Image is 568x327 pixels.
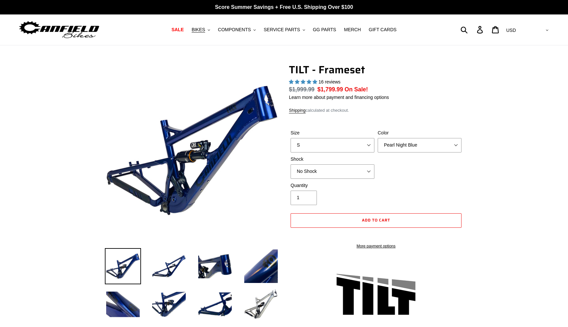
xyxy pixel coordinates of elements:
span: GIFT CARDS [369,27,397,33]
h1: TILT - Frameset [289,63,463,76]
span: SALE [172,27,184,33]
span: 16 reviews [319,79,341,84]
label: Color [378,129,461,136]
button: SERVICE PARTS [260,25,308,34]
label: Size [291,129,374,136]
span: Add to cart [362,217,390,223]
input: Search [464,22,481,37]
img: Load image into Gallery viewer, TILT - Frameset [105,286,141,322]
button: COMPONENTS [215,25,259,34]
img: Load image into Gallery viewer, TILT - Frameset [243,248,279,284]
img: Load image into Gallery viewer, TILT - Frameset [151,286,187,322]
a: Shipping [289,108,306,113]
s: $1,999.99 [289,86,315,93]
span: 5.00 stars [289,79,319,84]
div: calculated at checkout. [289,107,463,114]
a: MERCH [341,25,364,34]
img: TILT - Frameset [106,65,278,236]
img: Load image into Gallery viewer, TILT - Frameset [151,248,187,284]
span: SERVICE PARTS [264,27,300,33]
span: GG PARTS [313,27,336,33]
img: Canfield Bikes [18,19,100,40]
span: MERCH [344,27,361,33]
button: Add to cart [291,213,461,228]
a: GG PARTS [310,25,340,34]
span: COMPONENTS [218,27,251,33]
img: Load image into Gallery viewer, TILT - Frameset [105,248,141,284]
span: BIKES [192,27,205,33]
label: Quantity [291,182,374,189]
a: SALE [168,25,187,34]
img: Load image into Gallery viewer, TILT - Frameset [243,286,279,322]
a: Learn more about payment and financing options [289,95,389,100]
span: $1,799.99 [318,86,343,93]
img: Load image into Gallery viewer, TILT - Frameset [197,248,233,284]
a: GIFT CARDS [366,25,400,34]
span: On Sale! [344,85,368,94]
img: Load image into Gallery viewer, TILT - Frameset [197,286,233,322]
button: BIKES [188,25,213,34]
a: More payment options [291,243,461,249]
label: Shock [291,156,374,163]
